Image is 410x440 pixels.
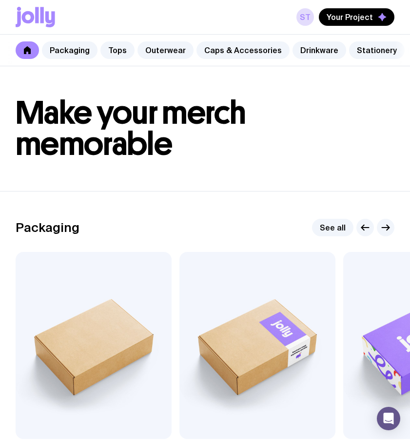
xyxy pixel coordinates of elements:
[196,41,290,59] a: Caps & Accessories
[100,41,135,59] a: Tops
[377,407,400,430] div: Open Intercom Messenger
[42,41,98,59] a: Packaging
[16,94,246,163] span: Make your merch memorable
[137,41,194,59] a: Outerwear
[312,219,353,236] a: See all
[16,220,79,235] h2: Packaging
